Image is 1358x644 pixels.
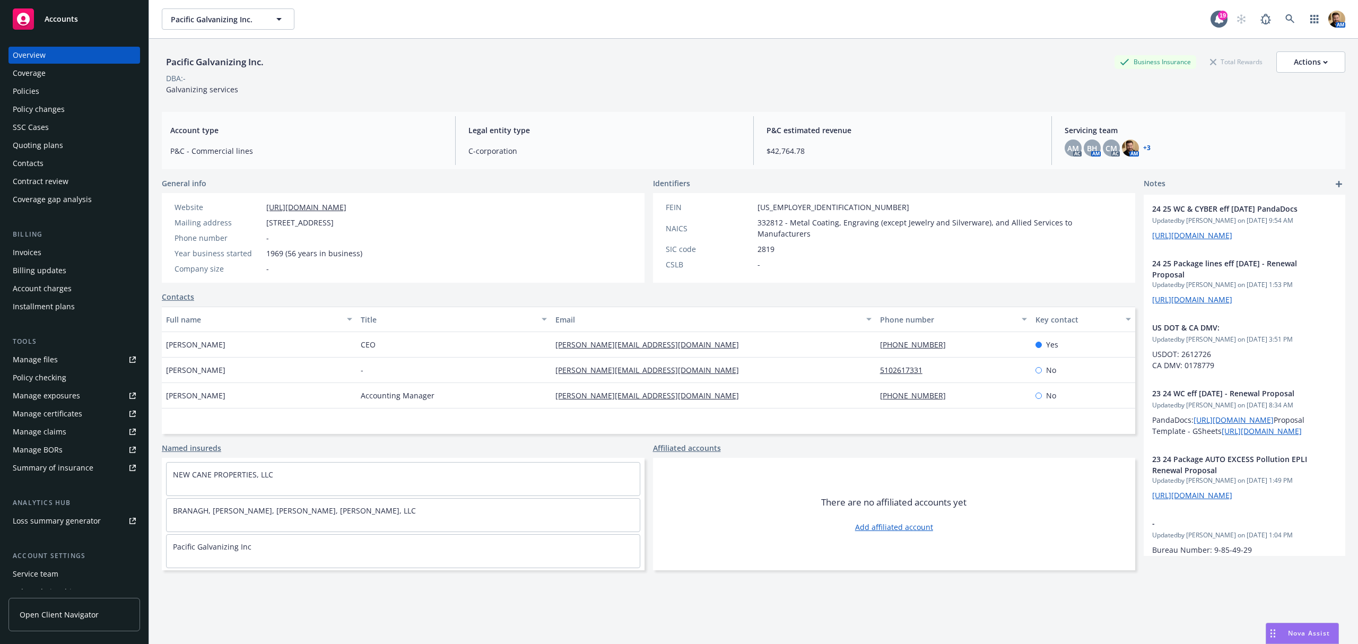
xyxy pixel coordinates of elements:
div: CSLB [666,259,753,270]
div: Manage exposures [13,387,80,404]
div: Billing updates [13,262,66,279]
a: Switch app [1304,8,1325,30]
img: photo [1122,140,1139,156]
a: Policies [8,83,140,100]
div: Year business started [175,248,262,259]
div: NAICS [666,223,753,234]
div: Manage BORs [13,441,63,458]
span: [US_EMPLOYER_IDENTIFICATION_NUMBER] [758,202,909,213]
div: Manage files [13,351,58,368]
div: Total Rewards [1205,55,1268,68]
button: Title [356,307,551,332]
span: - [266,232,269,243]
span: - [1152,518,1309,529]
a: [URL][DOMAIN_NAME] [1194,415,1274,425]
a: Pacific Galvanizing Inc [173,542,251,552]
button: Phone number [876,307,1032,332]
span: Yes [1046,339,1058,350]
a: Overview [8,47,140,64]
span: Updated by [PERSON_NAME] on [DATE] 1:53 PM [1152,280,1337,290]
a: Coverage [8,65,140,82]
div: Website [175,202,262,213]
span: 2819 [758,243,774,255]
span: 24 25 Package lines eff [DATE] - Renewal Proposal [1152,258,1309,280]
span: Updated by [PERSON_NAME] on [DATE] 1:04 PM [1152,530,1337,540]
div: 24 25 WC & CYBER eff [DATE] PandaDocsUpdatedby [PERSON_NAME] on [DATE] 9:54 AM[URL][DOMAIN_NAME] [1144,195,1345,249]
div: Loss summary generator [13,512,101,529]
span: - [758,259,760,270]
span: 23 24 WC eff [DATE] - Renewal Proposal [1152,388,1309,399]
div: FEIN [666,202,753,213]
div: Company size [175,263,262,274]
span: 23 24 Package AUTO EXCESS Pollution EPLI Renewal Proposal [1152,454,1309,476]
a: Sales relationships [8,584,140,601]
span: Notes [1144,178,1165,190]
div: Account charges [13,280,72,297]
span: CM [1105,143,1117,154]
span: Account type [170,125,442,136]
div: Drag to move [1266,623,1279,643]
div: Account settings [8,551,140,561]
div: Billing [8,229,140,240]
a: 5102617331 [880,365,931,375]
a: [PHONE_NUMBER] [880,390,954,401]
a: Installment plans [8,298,140,315]
div: 19 [1218,11,1228,20]
a: Loss summary generator [8,512,140,529]
div: Phone number [880,314,1016,325]
a: Manage files [8,351,140,368]
a: Summary of insurance [8,459,140,476]
img: photo [1328,11,1345,28]
a: Manage certificates [8,405,140,422]
span: Updated by [PERSON_NAME] on [DATE] 9:54 AM [1152,216,1337,225]
span: 1969 (56 years in business) [266,248,362,259]
div: Coverage gap analysis [13,191,92,208]
div: Manage certificates [13,405,82,422]
p: USDOT: 2612726 CA DMV: 0178779 [1152,349,1337,371]
a: Account charges [8,280,140,297]
a: +3 [1143,145,1151,151]
div: Manage claims [13,423,66,440]
a: SSC Cases [8,119,140,136]
a: Manage claims [8,423,140,440]
span: Accounting Manager [361,390,434,401]
div: Business Insurance [1115,55,1196,68]
a: [URL][DOMAIN_NAME] [1152,294,1232,304]
div: Policies [13,83,39,100]
div: Policy checking [13,369,66,386]
div: Policy changes [13,101,65,118]
div: Coverage [13,65,46,82]
span: - [266,263,269,274]
span: Legal entity type [468,125,741,136]
span: Updated by [PERSON_NAME] on [DATE] 8:34 AM [1152,401,1337,410]
div: Invoices [13,244,41,261]
p: PandaDocs: Proposal Template - GSheets [1152,414,1337,437]
div: DBA: - [166,73,186,84]
a: Manage exposures [8,387,140,404]
div: Key contact [1035,314,1119,325]
span: P&C estimated revenue [767,125,1039,136]
div: 23 24 WC eff [DATE] - Renewal ProposalUpdatedby [PERSON_NAME] on [DATE] 8:34 AMPandaDocs:[URL][DO... [1144,379,1345,445]
div: Service team [13,565,58,582]
a: Coverage gap analysis [8,191,140,208]
div: Tools [8,336,140,347]
a: [PHONE_NUMBER] [880,340,954,350]
div: Overview [13,47,46,64]
span: 332812 - Metal Coating, Engraving (except Jewelry and Silverware), and Allied Services to Manufac... [758,217,1123,239]
span: There are no affiliated accounts yet [821,496,967,509]
span: AM [1067,143,1079,154]
div: Pacific Galvanizing Inc. [162,55,268,69]
a: Contacts [162,291,194,302]
button: Key contact [1031,307,1135,332]
a: BRANAGH, [PERSON_NAME], [PERSON_NAME], [PERSON_NAME], LLC [173,506,416,516]
span: Nova Assist [1288,629,1330,638]
a: Invoices [8,244,140,261]
span: P&C - Commercial lines [170,145,442,156]
a: [URL][DOMAIN_NAME] [1152,490,1232,500]
a: Accounts [8,4,140,34]
a: Named insureds [162,442,221,454]
span: - [361,364,363,376]
button: Actions [1276,51,1345,73]
span: Updated by [PERSON_NAME] on [DATE] 1:49 PM [1152,476,1337,485]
